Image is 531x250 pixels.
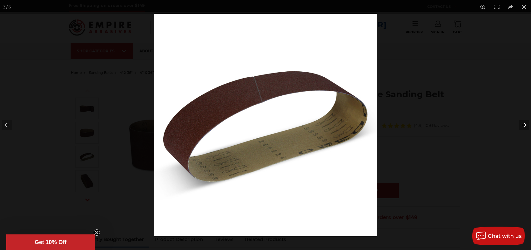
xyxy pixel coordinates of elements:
[488,233,522,239] span: Chat with us
[472,227,525,245] button: Chat with us
[35,239,67,245] span: Get 10% Off
[154,14,377,236] img: 4_x_36_Aluminum_Oxide_Sanding_Belt_-4__47985.1704488272.jpg
[6,234,95,250] div: Get 10% OffClose teaser
[94,229,100,236] button: Close teaser
[509,109,531,141] button: Next (arrow right)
